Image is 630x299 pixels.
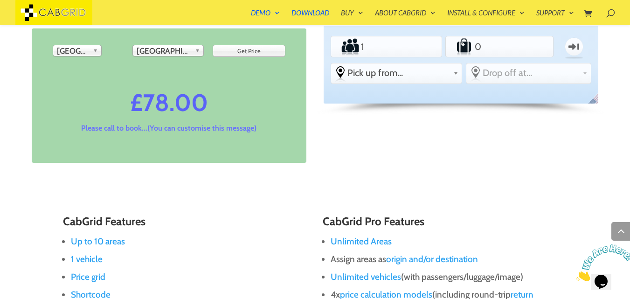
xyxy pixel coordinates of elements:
a: About CabGrid [375,9,436,25]
span: [GEOGRAPHIC_DATA] [137,45,191,56]
a: Support [536,9,574,25]
a: origin and/or destination [386,254,478,264]
a: Download [291,9,329,25]
a: Install & Configure [447,9,525,25]
label: One-way [558,33,590,60]
div: Select the place the starting address falls within [331,63,462,82]
a: Buy [341,9,363,25]
input: Number of Passengers [360,37,414,56]
li: (with passengers/luggage/image) [331,268,567,286]
a: Up to 10 areas [71,236,125,247]
span: Drop off at... [483,67,579,78]
a: 1 vehicle [71,254,103,264]
a: Price grid [71,271,105,282]
div: Drop off [132,45,204,56]
a: Unlimited vehicles [331,271,401,282]
label: Number of Passengers [332,37,360,56]
input: Number of Suitcases [473,37,526,56]
a: Demo [251,9,280,25]
a: Unlimited Areas [331,236,392,247]
li: Assign areas as [331,250,567,268]
i: £ [130,87,143,118]
span: English [586,92,605,112]
div: Pick up [53,45,102,56]
input: Get Price [213,45,285,57]
a: CabGrid Taxi Plugin [15,7,92,16]
span: [GEOGRAPHIC_DATA] [57,45,89,56]
img: Chat attention grabber [4,4,62,41]
span: Pick up from... [347,67,450,78]
div: Select the place the destination address is within [466,63,591,82]
i: 78.00 [143,87,208,118]
h3: CabGrid Pro Features [323,216,567,232]
p: Please call to book...(You can customise this message) [52,123,286,133]
iframe: chat widget [572,241,630,285]
label: Number of Suitcases [447,37,473,56]
h3: CabGrid Features [63,216,307,232]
